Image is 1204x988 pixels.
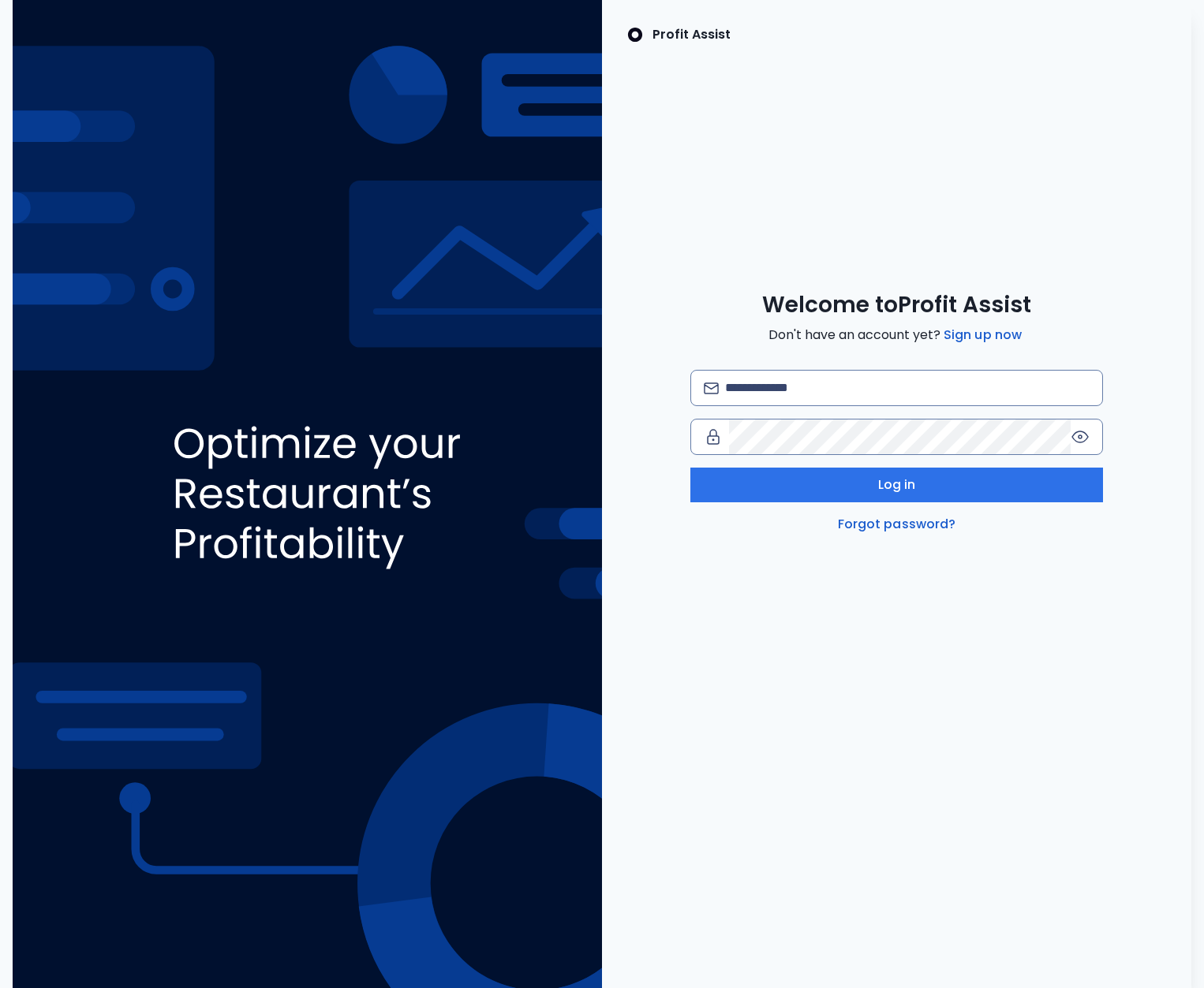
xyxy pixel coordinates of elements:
[762,291,1031,319] span: Welcome to Profit Assist
[878,475,916,494] span: Log in
[690,468,1103,502] button: Log in
[835,515,959,534] a: Forgot password?
[704,382,719,394] img: email
[940,326,1025,345] a: Sign up now
[768,326,1025,345] span: Don't have an account yet?
[627,25,643,44] img: SpotOn Logo
[652,25,731,44] p: Profit Assist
